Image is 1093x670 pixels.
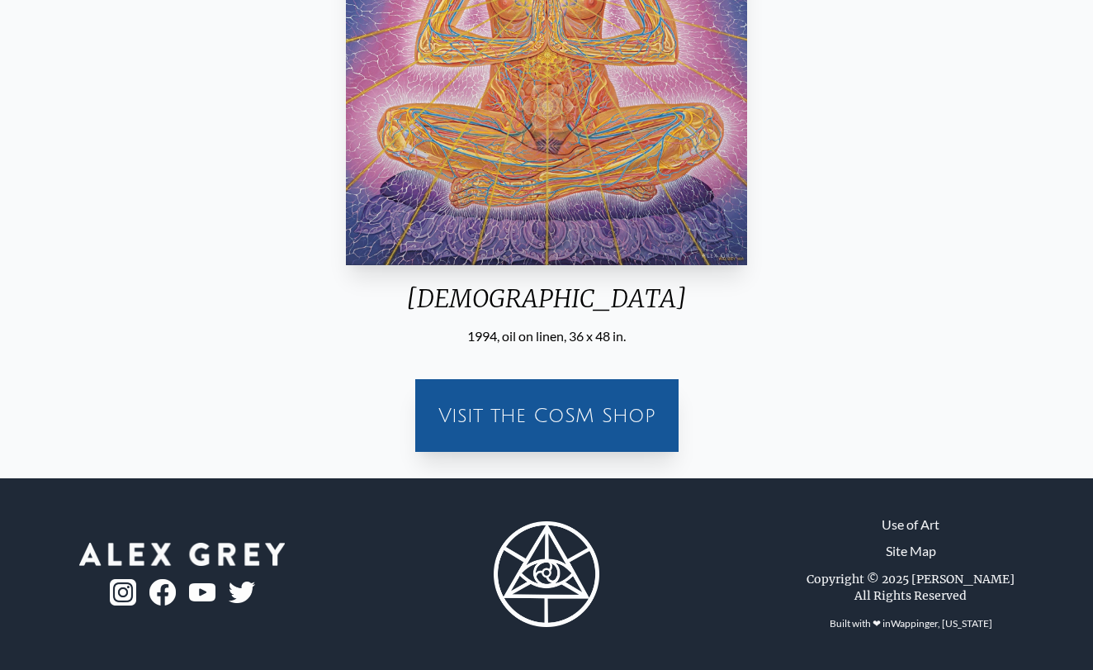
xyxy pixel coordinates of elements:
[339,326,755,346] div: 1994, oil on linen, 36 x 48 in.
[189,583,215,602] img: youtube-logo.png
[891,617,992,630] a: Wappinger, [US_STATE]
[229,582,255,603] img: twitter-logo.png
[807,571,1015,587] div: Copyright © 2025 [PERSON_NAME]
[886,541,936,561] a: Site Map
[882,515,939,535] a: Use of Art
[823,611,999,637] div: Built with ❤ in
[425,389,669,442] a: Visit the CoSM Shop
[339,283,755,326] div: [DEMOGRAPHIC_DATA]
[110,579,136,606] img: ig-logo.png
[854,587,967,604] div: All Rights Reserved
[149,579,176,606] img: fb-logo.png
